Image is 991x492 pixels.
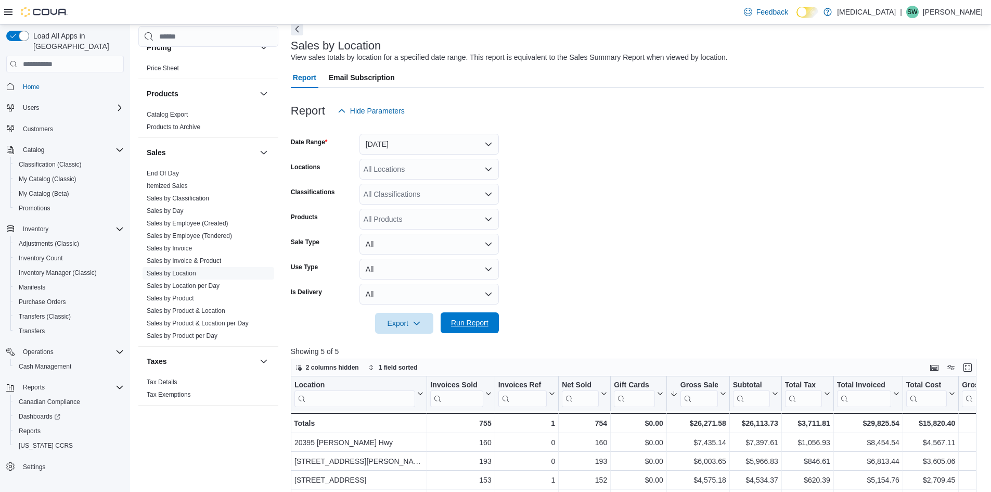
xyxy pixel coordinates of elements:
div: Invoices Ref [498,381,546,390]
div: 20395 [PERSON_NAME] Hwy [294,436,423,449]
h3: Report [291,105,325,117]
button: [DATE] [359,134,499,155]
div: Sonny Wong [906,6,919,18]
span: Manifests [19,283,45,292]
button: Reports [19,381,49,394]
span: Home [23,83,40,91]
h3: Pricing [147,42,171,53]
span: Transfers [19,327,45,335]
span: SW [907,6,917,18]
p: | [900,6,902,18]
div: Net Sold [562,381,599,407]
a: Sales by Product & Location per Day [147,320,249,327]
div: $0.00 [614,455,663,468]
div: Location [294,381,415,407]
span: Feedback [756,7,788,17]
a: Transfers [15,325,49,337]
button: Operations [2,345,128,359]
button: My Catalog (Classic) [10,172,128,186]
span: Report [293,67,316,88]
span: Run Report [451,318,488,328]
span: Washington CCRS [15,439,124,452]
a: [US_STATE] CCRS [15,439,77,452]
button: Taxes [147,356,255,367]
div: Totals [294,417,423,430]
div: Total Tax [785,381,822,407]
span: Reports [23,383,45,392]
button: Transfers [10,324,128,338]
div: Total Cost [906,381,947,390]
p: Showing 5 of 5 [291,346,984,357]
button: Users [19,102,43,114]
button: Sales [258,146,270,159]
button: Inventory Manager (Classic) [10,266,128,280]
div: Net Sold [562,381,599,390]
div: $5,966.83 [733,455,778,468]
button: Inventory Count [10,251,128,266]
div: $4,575.18 [670,474,726,486]
a: End Of Day [147,170,179,177]
span: Operations [23,348,54,356]
button: Hide Parameters [333,100,409,121]
span: Sales by Location per Day [147,282,220,290]
button: Net Sold [562,381,607,407]
div: $0.00 [614,474,663,486]
a: Promotions [15,202,55,215]
span: Sales by Invoice [147,244,192,253]
button: Inventory [2,222,128,236]
span: End Of Day [147,169,179,178]
img: Cova [21,7,68,17]
a: Dashboards [15,410,65,423]
button: Export [375,313,433,334]
span: Load All Apps in [GEOGRAPHIC_DATA] [29,31,124,52]
button: Home [2,79,128,94]
span: Transfers (Classic) [19,312,71,321]
button: Adjustments (Classic) [10,236,128,251]
a: Sales by Invoice & Product [147,257,221,264]
button: Subtotal [733,381,778,407]
span: Purchase Orders [15,296,124,308]
label: Is Delivery [291,288,322,296]
span: Reports [15,425,124,437]
button: Purchase Orders [10,295,128,309]
span: Catalog [19,144,124,156]
div: Gift Cards [614,381,655,390]
div: 0 [498,436,555,449]
a: Inventory Manager (Classic) [15,267,101,279]
a: Reports [15,425,45,437]
button: Manifests [10,280,128,295]
a: Sales by Product & Location [147,307,225,314]
div: 1 [498,417,555,430]
div: $26,271.58 [670,417,726,430]
label: Date Range [291,138,328,146]
span: Classification (Classic) [19,160,82,169]
span: 1 field sorted [379,363,418,372]
button: Taxes [258,355,270,368]
button: Products [258,87,270,100]
a: Sales by Day [147,207,184,215]
span: Products to Archive [147,123,200,131]
span: Dashboards [19,412,60,421]
div: 160 [562,436,607,449]
span: Price Sheet [147,64,179,72]
a: Sales by Product [147,295,194,302]
div: [STREET_ADDRESS][PERSON_NAME] [294,455,423,468]
a: Transfers (Classic) [15,310,75,323]
a: Cash Management [15,360,75,373]
span: Manifests [15,281,124,294]
a: Tax Details [147,379,177,386]
a: Sales by Employee (Created) [147,220,228,227]
span: Sales by Employee (Created) [147,219,228,228]
span: Sales by Invoice & Product [147,257,221,265]
button: Next [291,23,303,35]
button: Total Tax [785,381,830,407]
span: Catalog Export [147,110,188,119]
div: Products [138,108,278,137]
span: Tax Exemptions [147,390,191,399]
div: Total Cost [906,381,947,407]
a: Price Sheet [147,65,179,72]
label: Products [291,213,318,221]
div: Total Invoiced [837,381,891,390]
span: 2 columns hidden [306,363,359,372]
button: Pricing [258,41,270,54]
